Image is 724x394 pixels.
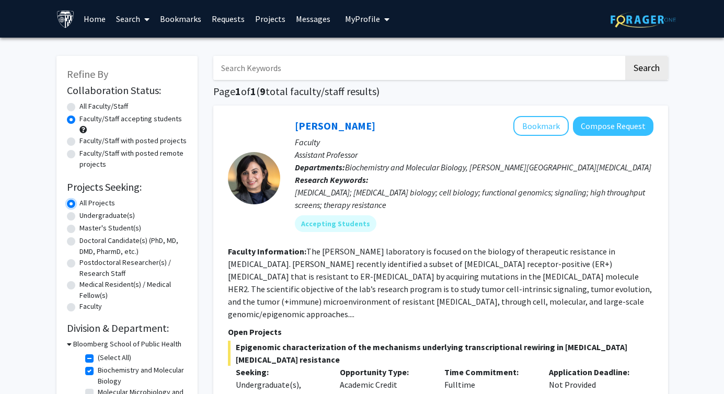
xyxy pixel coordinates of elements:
b: Research Keywords: [295,175,369,185]
label: Faculty/Staff with posted projects [79,135,187,146]
iframe: Chat [8,347,44,386]
span: Refine By [67,67,108,80]
input: Search Keywords [213,56,624,80]
button: Add Utthara Nayar to Bookmarks [513,116,569,136]
b: Departments: [295,162,345,172]
h1: Page of ( total faculty/staff results) [213,85,668,98]
h3: Bloomberg School of Public Health [73,339,181,350]
img: ForagerOne Logo [611,11,676,28]
label: Doctoral Candidate(s) (PhD, MD, DMD, PharmD, etc.) [79,235,187,257]
a: Bookmarks [155,1,206,37]
h2: Division & Department: [67,322,187,334]
mat-chip: Accepting Students [295,215,376,232]
img: Johns Hopkins University Logo [56,10,75,28]
label: Postdoctoral Researcher(s) / Research Staff [79,257,187,279]
label: Biochemistry and Molecular Biology [98,365,185,387]
span: My Profile [345,14,380,24]
b: Faculty Information: [228,246,306,257]
h2: Collaboration Status: [67,84,187,97]
label: Faculty/Staff with posted remote projects [79,148,187,170]
a: Projects [250,1,291,37]
span: Epigenomic characterization of the mechanisms underlying transcriptional rewiring in [MEDICAL_DAT... [228,341,653,366]
span: 1 [250,85,256,98]
span: Biochemistry and Molecular Biology, [PERSON_NAME][GEOGRAPHIC_DATA][MEDICAL_DATA] [345,162,651,172]
label: All Projects [79,198,115,208]
button: Compose Request to Utthara Nayar [573,117,653,136]
span: 1 [235,85,241,98]
a: Home [78,1,111,37]
div: [MEDICAL_DATA]; [MEDICAL_DATA] biology; cell biology; functional genomics; signaling; high throug... [295,186,653,211]
p: Assistant Professor [295,148,653,161]
a: Messages [291,1,336,37]
h2: Projects Seeking: [67,181,187,193]
a: Requests [206,1,250,37]
label: All Faculty/Staff [79,101,128,112]
p: Seeking: [236,366,325,378]
button: Search [625,56,668,80]
label: Faculty [79,301,102,312]
p: Faculty [295,136,653,148]
p: Open Projects [228,326,653,338]
a: [PERSON_NAME] [295,119,375,132]
a: Search [111,1,155,37]
p: Application Deadline: [549,366,638,378]
label: Master's Student(s) [79,223,141,234]
p: Opportunity Type: [340,366,429,378]
p: Time Commitment: [444,366,533,378]
label: Faculty/Staff accepting students [79,113,182,124]
label: (Select All) [98,352,131,363]
label: Undergraduate(s) [79,210,135,221]
fg-read-more: The [PERSON_NAME] laboratory is focused on the biology of therapeutic resistance in [MEDICAL_DATA... [228,246,652,319]
span: 9 [260,85,266,98]
label: Medical Resident(s) / Medical Fellow(s) [79,279,187,301]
